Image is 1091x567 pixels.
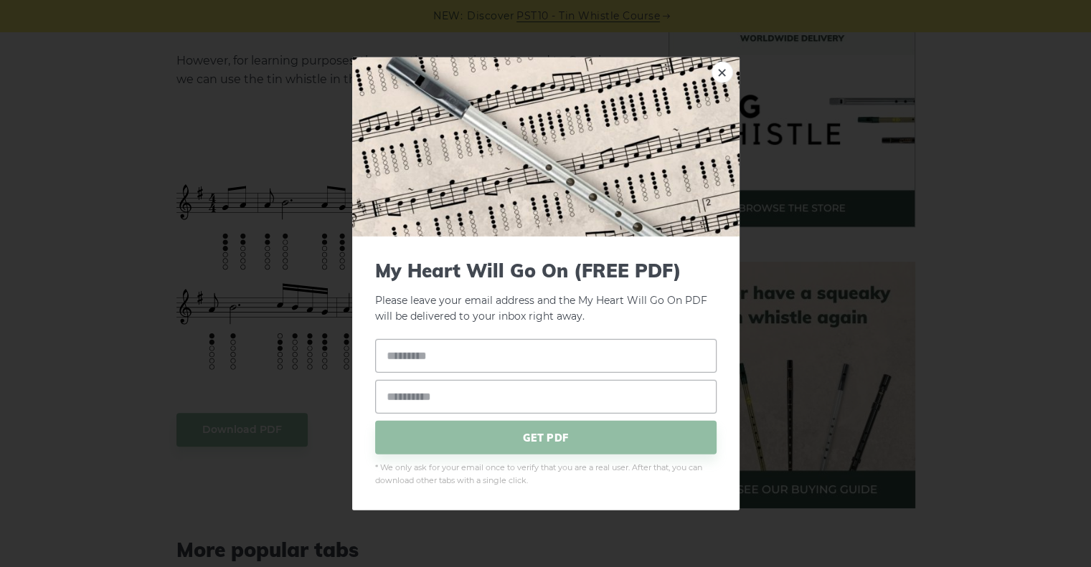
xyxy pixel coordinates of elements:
[375,421,717,454] span: GET PDF
[375,259,717,281] span: My Heart Will Go On (FREE PDF)
[712,61,733,82] a: ×
[375,259,717,325] p: Please leave your email address and the My Heart Will Go On PDF will be delivered to your inbox r...
[375,462,717,487] span: * We only ask for your email once to verify that you are a real user. After that, you can downloa...
[352,57,740,236] img: Tin Whistle Tab Preview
